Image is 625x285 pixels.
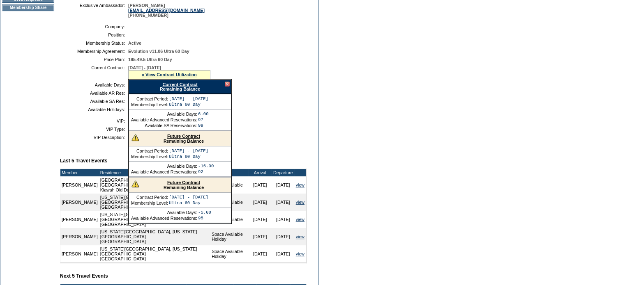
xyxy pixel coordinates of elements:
[249,211,272,228] td: [DATE]
[131,148,168,153] td: Contract Period:
[272,211,295,228] td: [DATE]
[129,131,231,146] div: Remaining Balance
[131,102,168,107] td: Membership Level:
[63,24,125,29] td: Company:
[249,176,272,194] td: [DATE]
[131,164,197,169] td: Available Days:
[249,245,272,262] td: [DATE]
[131,123,197,128] td: Available SA Reservations:
[142,72,197,77] a: » View Contract Utilization
[296,200,304,205] a: view
[99,176,211,194] td: [GEOGRAPHIC_DATA], [US_STATE] - [GEOGRAPHIC_DATA], [US_STATE] Kiawah Old Dock 491
[162,82,197,87] a: Current Contract
[63,119,125,123] td: VIP:
[99,245,211,262] td: [US_STATE][GEOGRAPHIC_DATA], [US_STATE][GEOGRAPHIC_DATA] [GEOGRAPHIC_DATA]
[60,245,99,262] td: [PERSON_NAME]
[272,176,295,194] td: [DATE]
[63,65,125,79] td: Current Contract:
[131,210,197,215] td: Available Days:
[60,169,99,176] td: Member
[198,169,214,174] td: 92
[60,211,99,228] td: [PERSON_NAME]
[169,148,208,153] td: [DATE] - [DATE]
[63,107,125,112] td: Available Holidays:
[296,182,304,187] a: view
[296,234,304,239] a: view
[63,135,125,140] td: VIP Description:
[131,134,139,141] img: There are insufficient days and/or tokens to cover this reservation
[63,49,125,54] td: Membership Agreement:
[131,201,168,205] td: Membership Level:
[249,169,272,176] td: Arrival
[131,169,197,174] td: Available Advanced Reservations:
[272,194,295,211] td: [DATE]
[128,41,141,46] span: Active
[128,65,161,70] span: [DATE] - [DATE]
[198,123,209,128] td: 99
[60,194,99,211] td: [PERSON_NAME]
[131,216,197,221] td: Available Advanced Reservations:
[169,96,208,101] td: [DATE] - [DATE]
[249,228,272,245] td: [DATE]
[131,112,197,116] td: Available Days:
[272,228,295,245] td: [DATE]
[131,117,197,122] td: Available Advanced Reservations:
[63,57,125,62] td: Price Plan:
[60,158,107,164] b: Last 5 Travel Events
[63,82,125,87] td: Available Days:
[169,102,208,107] td: Ultra 60 Day
[198,117,209,122] td: 97
[63,127,125,132] td: VIP Type:
[167,180,200,185] a: Future Contract
[272,169,295,176] td: Departure
[129,178,231,193] div: Remaining Balance
[198,216,211,221] td: 95
[198,210,211,215] td: -5.00
[99,211,211,228] td: [US_STATE][GEOGRAPHIC_DATA], [US_STATE][GEOGRAPHIC_DATA] [GEOGRAPHIC_DATA]
[63,99,125,104] td: Available SA Res:
[131,154,168,159] td: Membership Level:
[63,91,125,96] td: Available AR Res:
[249,194,272,211] td: [DATE]
[129,80,231,94] div: Remaining Balance
[60,273,108,279] b: Next 5 Travel Events
[99,169,211,176] td: Residence
[99,194,211,211] td: [US_STATE][GEOGRAPHIC_DATA], [US_STATE][GEOGRAPHIC_DATA] [GEOGRAPHIC_DATA] 23B
[169,195,208,200] td: [DATE] - [DATE]
[296,251,304,256] a: view
[198,164,214,169] td: -16.00
[210,245,249,262] td: Space Available Holiday
[63,32,125,37] td: Position:
[169,201,208,205] td: Ultra 60 Day
[128,8,205,13] a: [EMAIL_ADDRESS][DOMAIN_NAME]
[131,96,168,101] td: Contract Period:
[131,195,168,200] td: Contract Period:
[60,228,99,245] td: [PERSON_NAME]
[63,41,125,46] td: Membership Status:
[128,3,205,18] span: [PERSON_NAME] [PHONE_NUMBER]
[169,154,208,159] td: Ultra 60 Day
[198,112,209,116] td: 6.00
[128,57,172,62] span: 195-49.5 Ultra 60 Day
[272,245,295,262] td: [DATE]
[296,217,304,222] a: view
[131,180,139,187] img: There are insufficient days and/or tokens to cover this reservation
[60,176,99,194] td: [PERSON_NAME]
[63,3,125,18] td: Exclusive Ambassador:
[167,134,200,139] a: Future Contract
[2,5,54,11] td: Membership Share
[128,49,189,54] span: Evolution v11.06 Ultra 60 Day
[99,228,211,245] td: [US_STATE][GEOGRAPHIC_DATA], [US_STATE][GEOGRAPHIC_DATA] [GEOGRAPHIC_DATA]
